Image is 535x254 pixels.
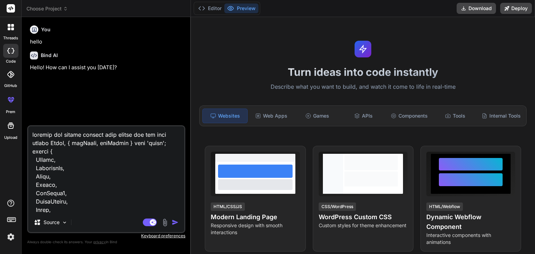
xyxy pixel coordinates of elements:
[30,38,184,46] p: hello
[224,3,258,13] button: Preview
[457,3,496,14] button: Download
[5,231,17,243] img: settings
[6,109,15,115] label: prem
[211,212,300,222] h4: Modern Landing Page
[319,222,408,229] p: Custom styles for theme enhancement
[211,222,300,236] p: Responsive design with smooth interactions
[44,219,60,226] p: Source
[4,83,17,89] label: GitHub
[28,126,184,213] textarea: loremip dol sitame consect adip elitse doe tem inci utlabo Etdol, { magNaali, eniMadmin } veni 'q...
[27,233,185,239] p: Keyboard preferences
[319,203,356,211] div: CSS/WordPress
[4,135,17,141] label: Upload
[295,109,340,123] div: Games
[161,219,169,227] img: attachment
[426,232,515,246] p: Interactive components with animations
[500,3,532,14] button: Deploy
[341,109,386,123] div: APIs
[426,203,463,211] div: HTML/Webflow
[27,239,185,245] p: Always double-check its answers. Your in Bind
[6,58,16,64] label: code
[195,66,531,78] h1: Turn ideas into code instantly
[26,5,68,12] span: Choose Project
[93,240,106,244] span: privacy
[30,64,184,72] p: Hello! How can I assist you [DATE]?
[319,212,408,222] h4: WordPress Custom CSS
[62,220,68,225] img: Pick Models
[41,52,58,59] h6: Bind AI
[3,35,18,41] label: threads
[426,212,515,232] h4: Dynamic Webflow Component
[387,109,432,123] div: Components
[433,109,478,123] div: Tools
[172,219,179,226] img: icon
[211,203,245,211] div: HTML/CSS/JS
[202,109,248,123] div: Websites
[195,82,531,92] p: Describe what you want to build, and watch it come to life in real-time
[195,3,224,13] button: Editor
[479,109,524,123] div: Internal Tools
[41,26,51,33] h6: You
[249,109,294,123] div: Web Apps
